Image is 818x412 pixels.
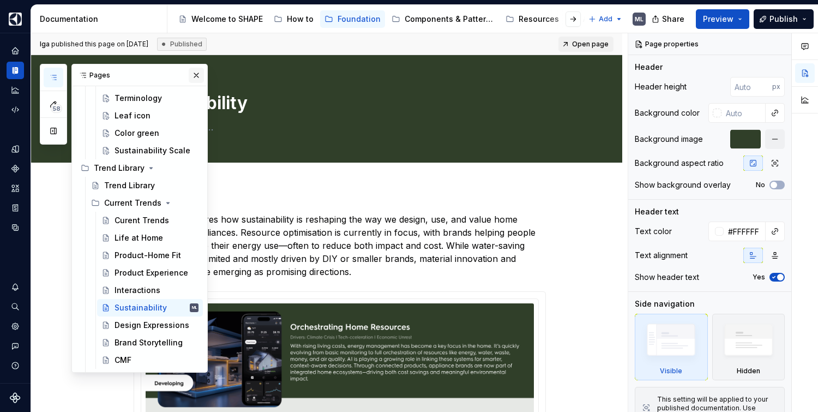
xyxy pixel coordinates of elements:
div: Background aspect ratio [635,158,724,169]
a: SustainabilityML [97,299,203,317]
div: Trend Library [76,159,203,177]
a: How to [269,10,318,28]
a: Analytics [7,81,24,99]
a: Design Expressions [97,317,203,334]
a: Sustainability Scale [97,142,203,159]
button: Contact support [7,337,24,355]
a: Life at Home [97,229,203,247]
svg: Supernova Logo [10,392,21,403]
button: Search ⌘K [7,298,24,315]
div: Page tree [174,8,583,30]
a: Terminology [97,89,203,107]
div: Interactions [115,285,160,296]
p: px [772,82,780,91]
div: Leaf icon [115,110,151,121]
div: Visible [635,314,708,380]
div: Hidden [712,314,785,380]
div: Sustainability [115,302,167,313]
button: Add [585,11,626,27]
a: Home [7,42,24,59]
div: Background color [635,108,700,118]
p: This theme explores how sustainability is reshaping the way we design, use, and value home produc... [134,213,546,278]
a: Components [7,160,24,177]
div: Visible [660,367,682,375]
div: Text alignment [635,250,688,261]
a: Settings [7,318,24,335]
a: Resources [501,10,563,28]
a: Open page [558,37,613,52]
div: Hidden [737,367,760,375]
span: Preview [703,14,733,25]
div: Header [635,62,663,73]
a: Leaf icon [97,107,203,124]
div: Product Experience [115,267,188,278]
a: Documentation [7,62,24,79]
span: Iga [40,40,50,48]
div: Show background overlay [635,180,731,190]
div: Welcome to SHAPE [191,14,263,25]
div: Target Audiences [87,369,203,386]
img: 1131f18f-9b94-42a4-847a-eabb54481545.png [9,13,22,26]
span: Add [599,15,612,23]
label: No [756,181,765,189]
div: Curent Trends [115,215,169,226]
div: Trend Library [94,163,145,174]
button: Notifications [7,278,24,296]
div: Background image [635,134,703,145]
div: Published [157,38,207,51]
div: Current Trends [104,198,161,208]
div: Pages [72,64,207,86]
div: ML [192,302,197,313]
div: Brand Storytelling [115,337,183,348]
input: Auto [724,222,766,241]
a: Curent Trends [97,212,203,229]
input: Auto [730,77,772,97]
span: Open page [572,40,609,49]
a: Interactions [97,282,203,299]
div: Foundation [338,14,381,25]
button: Share [646,9,691,29]
a: Components & Patterns [387,10,499,28]
span: 58 [51,104,62,113]
a: Design tokens [7,140,24,158]
div: Life at Home [115,232,163,243]
div: Header text [635,206,679,217]
div: Documentation [40,14,163,25]
a: Welcome to SHAPE [174,10,267,28]
div: Color green [115,128,159,139]
a: Brand Storytelling [97,334,203,351]
input: Auto [721,103,766,123]
label: Yes [753,273,765,282]
textarea: Sustainability [131,90,544,116]
a: Code automation [7,101,24,118]
div: How to [287,14,314,25]
div: ML [635,15,643,23]
div: Target Audiences [104,372,172,383]
a: Storybook stories [7,199,24,217]
a: Data sources [7,219,24,236]
button: Publish [754,9,814,29]
div: Terminology [115,93,162,104]
span: published this page on [DATE] [40,40,148,49]
a: Assets [7,180,24,197]
div: Design Expressions [115,320,189,331]
a: CMF [97,351,203,369]
div: CMF [115,355,131,366]
div: Side navigation [635,298,695,309]
div: Text color [635,226,672,237]
div: Trend Library [104,180,155,191]
a: Trend Library [87,177,203,194]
